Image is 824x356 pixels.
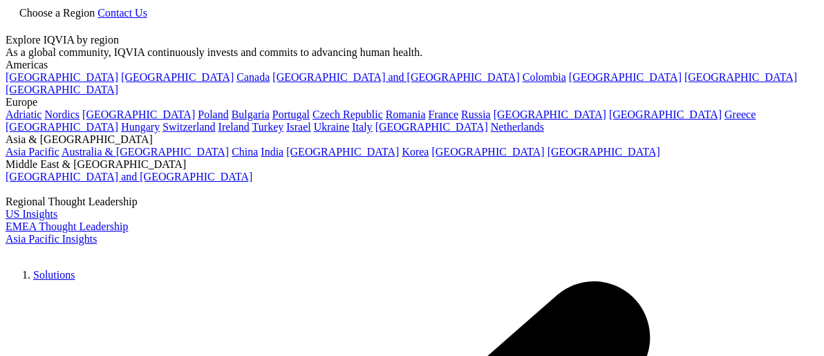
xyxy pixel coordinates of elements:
[6,208,57,220] a: US Insights
[6,158,818,171] div: Middle East & [GEOGRAPHIC_DATA]
[62,146,229,158] a: Australia & [GEOGRAPHIC_DATA]
[314,121,350,133] a: Ukraine
[44,109,79,120] a: Nordics
[6,84,118,95] a: [GEOGRAPHIC_DATA]
[232,146,258,158] a: China
[609,109,722,120] a: [GEOGRAPHIC_DATA]
[82,109,195,120] a: [GEOGRAPHIC_DATA]
[272,109,310,120] a: Portugal
[6,171,252,182] a: [GEOGRAPHIC_DATA] and [GEOGRAPHIC_DATA]
[461,109,491,120] a: Russia
[375,121,488,133] a: [GEOGRAPHIC_DATA]
[6,196,818,208] div: Regional Thought Leadership
[6,71,118,83] a: [GEOGRAPHIC_DATA]
[6,96,818,109] div: Europe
[33,269,75,281] a: Solutions
[286,146,399,158] a: [GEOGRAPHIC_DATA]
[6,233,97,245] a: Asia Pacific Insights
[569,71,682,83] a: [GEOGRAPHIC_DATA]
[121,121,160,133] a: Hungary
[218,121,250,133] a: Ireland
[429,109,459,120] a: France
[431,146,544,158] a: [GEOGRAPHIC_DATA]
[6,46,818,59] div: As a global community, IQVIA continuously invests and commits to advancing human health.
[162,121,215,133] a: Switzerland
[724,109,756,120] a: Greece
[6,34,818,46] div: Explore IQVIA by region
[236,71,270,83] a: Canada
[491,121,544,133] a: Netherlands
[402,146,429,158] a: Korea
[261,146,283,158] a: India
[684,71,797,83] a: [GEOGRAPHIC_DATA]
[232,109,270,120] a: Bulgaria
[386,109,426,120] a: Romania
[97,7,147,19] a: Contact Us
[494,109,606,120] a: [GEOGRAPHIC_DATA]
[6,109,41,120] a: Adriatic
[523,71,566,83] a: Colombia
[6,146,59,158] a: Asia Pacific
[19,7,95,19] span: Choose a Region
[252,121,284,133] a: Turkey
[6,121,118,133] a: [GEOGRAPHIC_DATA]
[352,121,372,133] a: Italy
[6,133,818,146] div: Asia & [GEOGRAPHIC_DATA]
[121,71,234,83] a: [GEOGRAPHIC_DATA]
[312,109,383,120] a: Czech Republic
[286,121,311,133] a: Israel
[547,146,660,158] a: [GEOGRAPHIC_DATA]
[272,71,519,83] a: [GEOGRAPHIC_DATA] and [GEOGRAPHIC_DATA]
[6,59,818,71] div: Americas
[198,109,228,120] a: Poland
[6,221,128,232] a: EMEA Thought Leadership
